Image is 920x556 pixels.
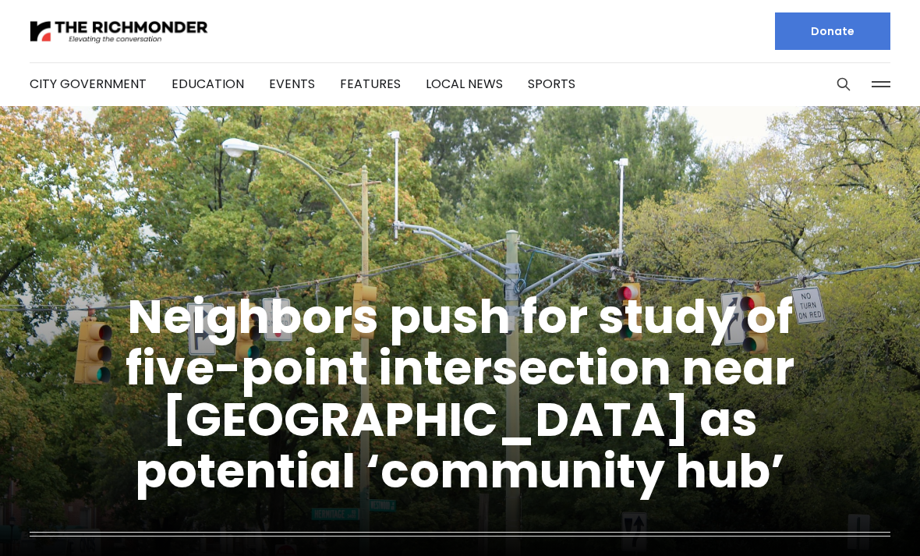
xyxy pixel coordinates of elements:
a: Local News [426,75,503,93]
iframe: portal-trigger [787,480,920,556]
a: Education [172,75,244,93]
a: Events [269,75,315,93]
a: Features [340,75,401,93]
a: Sports [528,75,575,93]
a: Donate [775,12,890,50]
a: Neighbors push for study of five-point intersection near [GEOGRAPHIC_DATA] as potential ‘communit... [126,284,794,504]
button: Search this site [832,73,855,96]
a: City Government [30,75,147,93]
img: The Richmonder [30,18,209,45]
